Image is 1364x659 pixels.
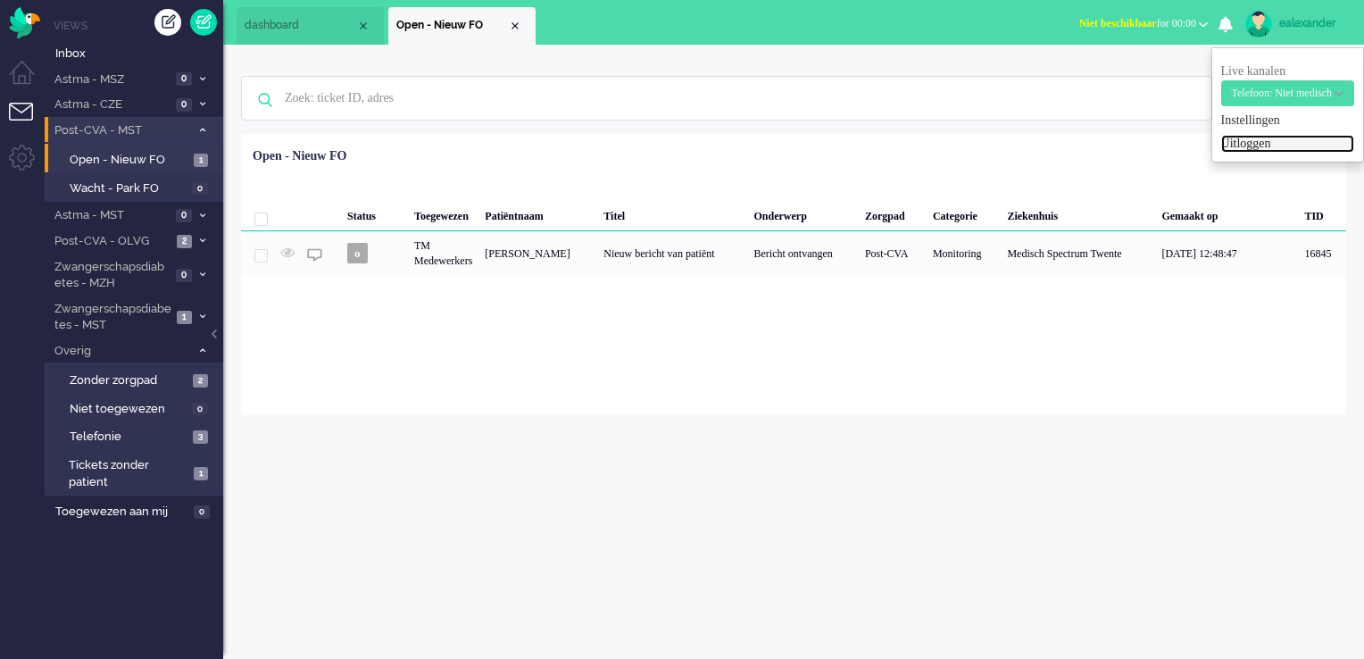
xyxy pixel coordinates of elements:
[194,467,208,480] span: 1
[52,501,223,521] a: Toegewezen aan mij 0
[176,98,192,112] span: 0
[1155,196,1298,231] div: Gemaakt op
[1221,112,1354,129] a: Instellingen
[52,122,190,139] span: Post-CVA - MST
[194,505,210,519] span: 0
[253,147,346,165] div: Open - Nieuw FO
[176,269,192,282] span: 0
[52,398,221,418] a: Niet toegewezen 0
[52,370,221,389] a: Zonder zorgpad 2
[55,46,223,63] span: Inbox
[176,72,192,86] span: 0
[408,196,478,231] div: Toegewezen
[55,504,188,521] span: Toegewezen aan mij
[1001,231,1155,275] div: Medisch Spectrum Twente
[1232,87,1332,99] span: Telefoon: Niet medisch
[307,247,322,263] img: ic_chat_grey.svg
[9,103,49,143] li: Tickets menu
[9,12,40,25] a: Omnidesk
[52,233,171,250] span: Post-CVA - OLVG
[396,18,508,33] span: Open - Nieuw FO
[70,429,188,446] span: Telefonie
[193,430,208,444] span: 3
[1221,64,1354,99] span: Live kanalen
[1079,17,1157,29] span: Niet beschikbaar
[52,259,170,292] span: Zwangerschapsdiabetes - MZH
[52,96,170,113] span: Astma - CZE
[508,19,522,33] div: Close tab
[597,196,747,231] div: Titel
[237,7,384,45] li: Dashboard
[271,77,1187,120] input: Zoek: ticket ID, adres
[9,145,49,185] li: Admin menu
[52,207,170,224] span: Astma - MST
[52,343,190,360] span: Overig
[52,426,221,446] a: Telefonie 3
[192,182,208,196] span: 0
[1221,80,1354,106] button: Telefoon: Niet medisch
[9,61,49,101] li: Dashboard menu
[9,7,40,38] img: flow_omnibird.svg
[70,152,189,169] span: Open - Nieuw FO
[1245,11,1272,38] img: avatar
[177,311,192,324] span: 1
[1079,17,1196,29] span: for 00:00
[341,196,408,231] div: Status
[1221,135,1354,153] a: Uitloggen
[154,9,181,36] div: Creëer ticket
[241,231,1346,275] div: 16845
[1069,11,1218,37] button: Niet beschikbaarfor 00:00
[177,235,192,248] span: 2
[1298,196,1346,231] div: TID
[597,231,747,275] div: Nieuw bericht van patiënt
[748,196,859,231] div: Onderwerp
[54,18,223,33] li: Views
[478,196,597,231] div: Patiëntnaam
[193,374,208,388] span: 2
[927,196,1002,231] div: Categorie
[52,71,170,88] span: Astma - MSZ
[176,209,192,222] span: 0
[70,372,188,389] span: Zonder zorgpad
[478,231,597,275] div: [PERSON_NAME]
[927,231,1002,275] div: Monitoring
[1001,196,1155,231] div: Ziekenhuis
[245,18,356,33] span: dashboard
[242,77,288,123] img: ic-search-icon.svg
[748,231,859,275] div: Bericht ontvangen
[70,180,187,197] span: Wacht - Park FO
[388,7,536,45] li: View
[52,301,171,334] span: Zwangerschapsdiabetes - MST
[69,457,188,490] span: Tickets zonder patient
[52,178,221,197] a: Wacht - Park FO 0
[52,149,221,169] a: Open - Nieuw FO 1
[1279,14,1346,32] div: ealexander
[1242,11,1346,38] a: ealexander
[190,9,217,36] a: Quick Ticket
[52,43,223,63] a: Inbox
[52,455,221,490] a: Tickets zonder patient 1
[859,231,927,275] div: Post-CVA
[347,243,368,263] span: o
[408,231,478,275] div: TM Medewerkers
[194,154,208,167] span: 1
[1069,5,1218,45] li: Niet beschikbaarfor 00:00
[192,403,208,416] span: 0
[1155,231,1298,275] div: [DATE] 12:48:47
[70,401,187,418] span: Niet toegewezen
[859,196,927,231] div: Zorgpad
[1298,231,1346,275] div: 16845
[356,19,370,33] div: Close tab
